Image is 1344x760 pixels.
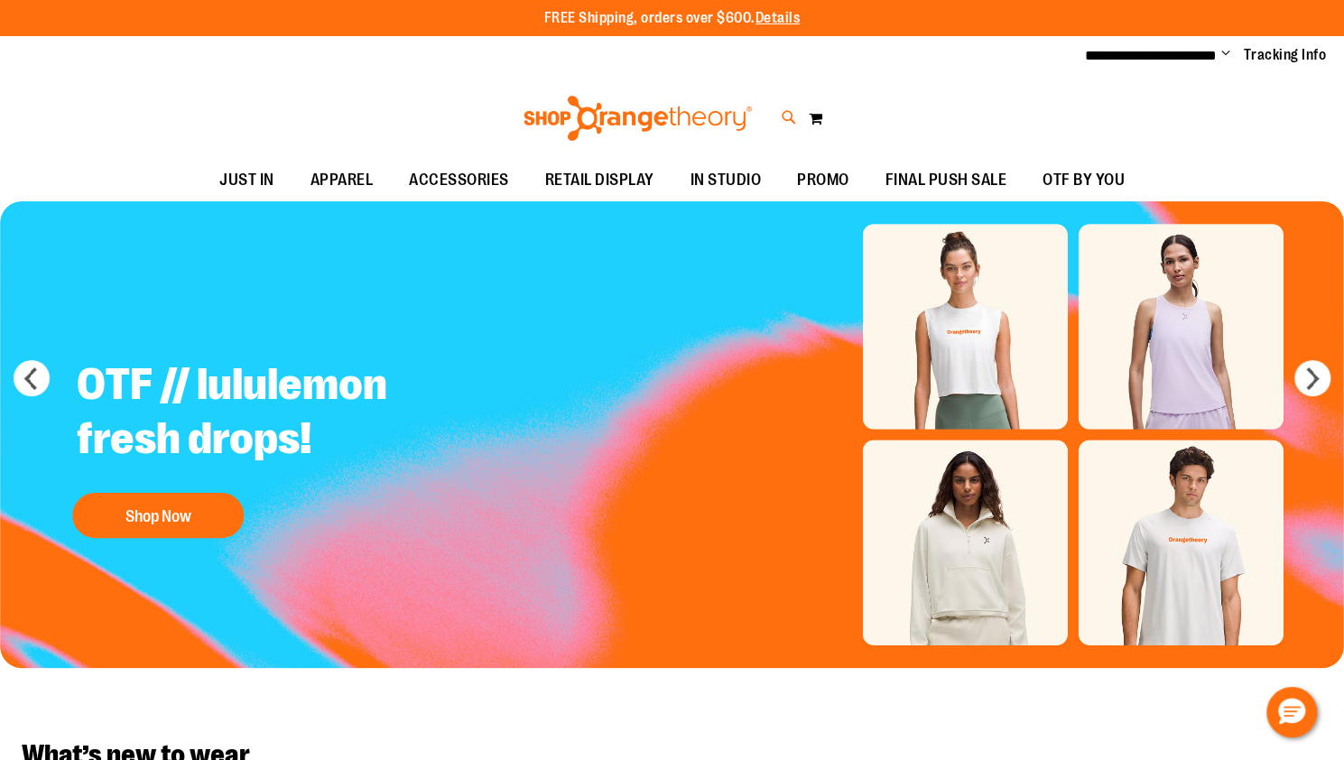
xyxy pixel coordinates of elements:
a: APPAREL [292,160,392,201]
a: OTF // lululemon fresh drops! Shop Now [63,344,512,547]
a: Tracking Info [1244,45,1327,65]
span: ACCESSORIES [409,160,509,200]
button: next [1294,360,1330,396]
span: APPAREL [311,160,374,200]
button: Shop Now [72,493,244,538]
span: RETAIL DISPLAY [545,160,654,200]
a: IN STUDIO [672,160,780,201]
button: Account menu [1221,46,1230,64]
span: PROMO [797,160,849,200]
a: JUST IN [201,160,292,201]
span: JUST IN [219,160,274,200]
img: Shop Orangetheory [521,96,755,141]
a: OTF BY YOU [1024,160,1143,201]
span: FINAL PUSH SALE [885,160,1007,200]
button: Hello, have a question? Let’s chat. [1266,687,1317,737]
a: RETAIL DISPLAY [527,160,672,201]
span: OTF BY YOU [1043,160,1125,200]
a: Details [755,10,801,26]
a: ACCESSORIES [391,160,527,201]
a: PROMO [779,160,867,201]
h2: OTF // lululemon fresh drops! [63,344,512,484]
p: FREE Shipping, orders over $600. [544,8,801,29]
a: FINAL PUSH SALE [867,160,1025,201]
button: prev [14,360,50,396]
span: IN STUDIO [691,160,762,200]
